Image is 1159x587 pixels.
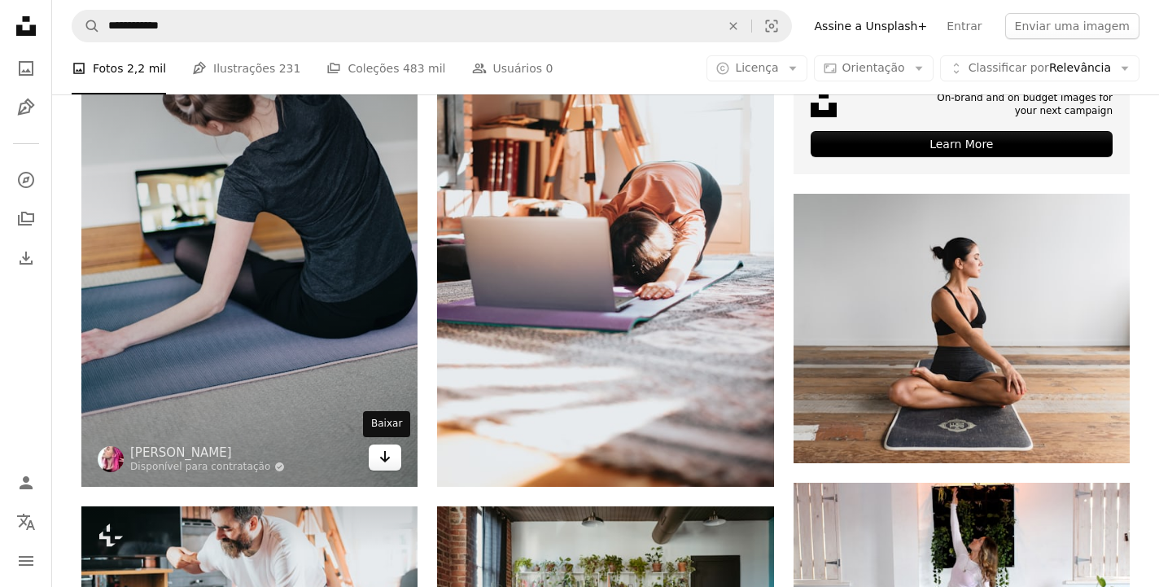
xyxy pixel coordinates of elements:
button: Idioma [10,506,42,538]
a: mulher realizando yoga [794,321,1130,335]
form: Pesquise conteúdo visual em todo o site [72,10,792,42]
button: Licença [706,55,807,81]
a: Usuários 0 [472,42,553,94]
a: [PERSON_NAME] [130,445,285,461]
a: Entrar [937,13,991,39]
div: Baixar [363,411,410,437]
button: Pesquisa visual [752,11,791,42]
button: Enviar uma imagem [1005,13,1139,39]
span: 0 [545,59,553,77]
span: Classificar por [969,61,1049,74]
img: Ir para o perfil de Kari Shea [98,446,124,472]
button: Classificar porRelevância [940,55,1139,81]
a: uma pessoa deitada em um tapete de ioga usando um laptop [437,226,773,241]
a: Fotos [10,52,42,85]
span: Orientação [842,61,905,74]
a: Disponível para contratação [130,461,285,474]
a: Assine a Unsplash+ [805,13,938,39]
img: mulher realizando yoga [794,194,1130,463]
span: On-brand and on budget images for your next campaign [928,91,1113,119]
span: Licença [735,61,778,74]
a: mulher na camiseta preta e calças pretas deitadas no tapete preto da ioga [81,226,418,241]
span: 231 [279,59,301,77]
div: Learn More [811,131,1113,157]
span: 483 mil [403,59,446,77]
a: Coleções [10,203,42,235]
a: Entrar / Cadastrar-se [10,467,42,499]
button: Limpar [715,11,751,42]
button: Pesquise na Unsplash [72,11,100,42]
span: Relevância [969,60,1111,77]
img: file-1631678316303-ed18b8b5cb9cimage [811,91,837,117]
button: Menu [10,545,42,577]
a: Coleções 483 mil [326,42,445,94]
a: Início — Unsplash [10,10,42,46]
button: Orientação [814,55,934,81]
a: Explorar [10,164,42,196]
a: Ilustrações 231 [192,42,300,94]
a: Histórico de downloads [10,242,42,274]
a: Ilustrações [10,91,42,124]
a: Baixar [369,445,401,471]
